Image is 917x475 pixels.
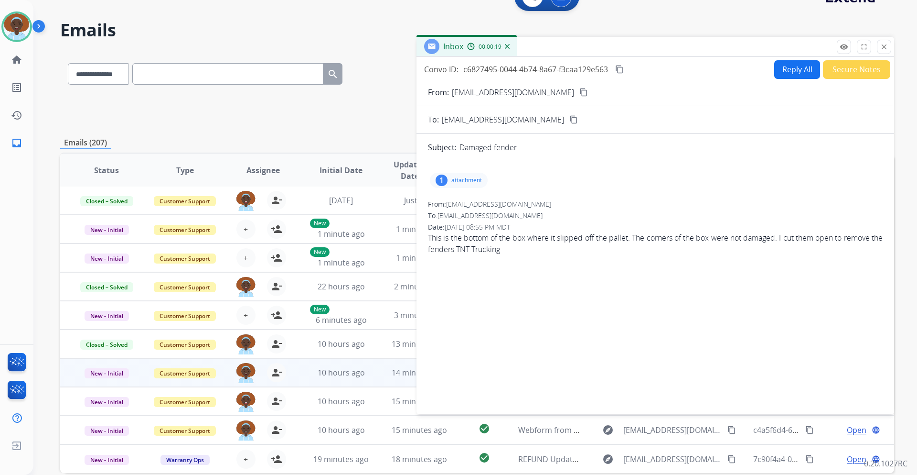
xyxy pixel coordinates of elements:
[246,165,280,176] span: Assignee
[388,159,432,182] span: Updated Date
[442,114,564,125] span: [EMAIL_ADDRESS][DOMAIN_NAME]
[244,309,248,321] span: +
[463,64,608,75] span: c6827495-0044-4b74-8a67-f3caa129e563
[271,453,282,465] mat-icon: person_add
[428,87,449,98] p: From:
[85,225,129,235] span: New - Initial
[602,424,614,436] mat-icon: explore
[236,277,256,297] img: agent-avatar
[446,199,551,209] span: [EMAIL_ADDRESS][DOMAIN_NAME]
[244,252,248,264] span: +
[518,454,768,464] span: REFUND Update Contract ID: 3638585a-c5cc-4dac-a57e-f32ec9bd9b8c
[176,165,194,176] span: Type
[85,311,129,321] span: New - Initial
[479,43,501,51] span: 00:00:19
[872,455,880,464] mat-icon: language
[428,114,439,125] p: To:
[318,257,365,268] span: 1 minute ago
[479,452,490,464] mat-icon: check_circle
[615,65,624,74] mat-icon: content_copy
[394,310,445,320] span: 3 minutes ago
[318,425,365,435] span: 10 hours ago
[236,420,256,441] img: agent-avatar
[154,225,216,235] span: Customer Support
[880,43,888,51] mat-icon: close
[318,281,365,292] span: 22 hours ago
[11,82,22,93] mat-icon: list_alt
[244,453,248,465] span: +
[318,396,365,407] span: 10 hours ago
[310,305,330,314] p: New
[727,455,736,464] mat-icon: content_copy
[236,191,256,211] img: agent-avatar
[271,309,282,321] mat-icon: person_add
[392,367,447,378] span: 14 minutes ago
[451,177,482,184] p: attachment
[394,281,445,292] span: 2 minutes ago
[313,454,369,464] span: 19 minutes ago
[154,340,216,350] span: Customer Support
[85,254,129,264] span: New - Initial
[236,306,256,325] button: +
[428,211,883,221] div: To:
[459,142,517,153] p: Damaged fender
[85,368,129,378] span: New - Initial
[320,165,363,176] span: Initial Date
[518,425,735,435] span: Webform from [EMAIL_ADDRESS][DOMAIN_NAME] on [DATE]
[805,426,814,434] mat-icon: content_copy
[396,224,443,234] span: 1 minute ago
[329,195,353,206] span: [DATE]
[271,223,282,235] mat-icon: person_add
[727,426,736,434] mat-icon: content_copy
[847,453,866,465] span: Open
[569,115,578,124] mat-icon: content_copy
[479,423,490,434] mat-icon: check_circle
[310,219,330,228] p: New
[154,311,216,321] span: Customer Support
[823,60,890,79] button: Secure Notes
[753,425,896,435] span: c4a5f6d4-6203-44b7-8fa7-d22d9504104f
[154,254,216,264] span: Customer Support
[271,396,282,407] mat-icon: person_remove
[271,252,282,264] mat-icon: person_add
[436,175,448,186] div: 1
[236,450,256,469] button: +
[392,425,447,435] span: 15 minutes ago
[271,367,282,378] mat-icon: person_remove
[443,41,463,52] span: Inbox
[94,165,119,176] span: Status
[774,60,820,79] button: Reply All
[3,13,30,40] img: avatar
[428,222,883,232] div: Date:
[428,142,457,153] p: Subject:
[452,87,574,98] p: [EMAIL_ADDRESS][DOMAIN_NAME]
[428,232,883,255] span: This is the bottom of the box where it slipped off the pallet. The corners of the box were not da...
[318,339,365,349] span: 10 hours ago
[154,426,216,436] span: Customer Support
[85,397,129,407] span: New - Initial
[805,455,814,464] mat-icon: content_copy
[753,454,894,464] span: 7c90f4a4-02fb-4d66-9710-83fbbdafc82e
[236,334,256,354] img: agent-avatar
[392,339,447,349] span: 13 minutes ago
[623,453,722,465] span: [EMAIL_ADDRESS][DOMAIN_NAME]
[392,454,447,464] span: 18 minutes ago
[437,211,543,220] span: [EMAIL_ADDRESS][DOMAIN_NAME]
[236,248,256,267] button: +
[318,367,365,378] span: 10 hours ago
[445,222,510,232] span: [DATE] 08:55 PM MDT
[85,426,129,436] span: New - Initial
[847,424,866,436] span: Open
[392,396,447,407] span: 15 minutes ago
[60,21,894,40] h2: Emails
[396,253,443,263] span: 1 minute ago
[244,223,248,235] span: +
[11,110,22,121] mat-icon: history
[872,426,880,434] mat-icon: language
[160,455,210,465] span: Warranty Ops
[11,137,22,149] mat-icon: inbox
[271,338,282,350] mat-icon: person_remove
[85,455,129,465] span: New - Initial
[860,43,868,51] mat-icon: fullscreen
[602,453,614,465] mat-icon: explore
